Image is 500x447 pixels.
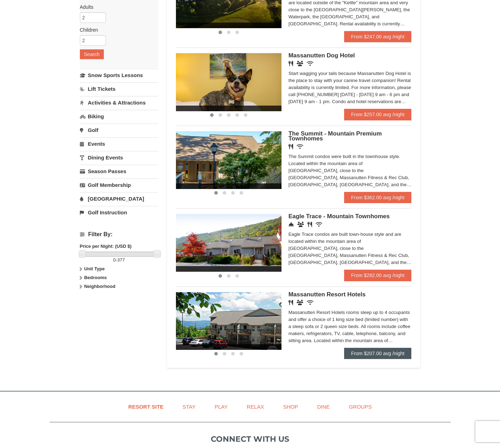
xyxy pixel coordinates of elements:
[289,130,382,142] span: The Summit - Mountain Premium Townhomes
[80,151,158,164] a: Dining Events
[84,284,115,289] strong: Neighborhood
[80,82,158,95] a: Lift Tickets
[174,399,204,415] a: Stay
[344,192,412,203] a: From $362.00 avg /night
[80,231,158,238] h4: Filter By:
[84,266,105,271] strong: Unit Type
[289,61,293,66] i: Restaurant
[289,300,293,305] i: Restaurant
[80,178,158,191] a: Golf Membership
[80,110,158,123] a: Biking
[289,70,412,105] div: Start wagging your tails because Massanutten Dog Hotel is the place to stay with your canine trav...
[289,309,412,344] div: Massanutten Resort Hotels rooms sleep up to 4 occupants and offer a choice of 1 king size bed (li...
[289,213,390,220] span: Eagle Trace - Mountain Townhomes
[289,291,366,298] span: Massanutten Resort Hotels
[308,399,338,415] a: Dine
[344,31,412,42] a: From $247.00 avg /night
[238,399,273,415] a: Relax
[344,109,412,120] a: From $257.00 avg /night
[80,69,158,82] a: Snow Sports Lessons
[308,222,312,227] i: Restaurant
[80,137,158,150] a: Events
[120,399,172,415] a: Resort Site
[289,144,293,149] i: Restaurant
[316,222,322,227] i: Wireless Internet (free)
[307,61,314,66] i: Wireless Internet (free)
[344,270,412,281] a: From $282.00 avg /night
[80,192,158,205] a: [GEOGRAPHIC_DATA]
[80,26,153,33] label: Children
[80,165,158,178] a: Season Passes
[297,61,303,66] i: Banquet Facilities
[80,257,158,264] label: -
[80,96,158,109] a: Activities & Attractions
[289,222,294,227] i: Concierge Desk
[80,206,158,219] a: Golf Instruction
[274,399,307,415] a: Shop
[80,4,153,11] label: Adults
[289,231,412,266] div: Eagle Trace condos are built town-house style and are located within the mountain area of [GEOGRA...
[289,52,355,59] span: Massanutten Dog Hotel
[206,399,236,415] a: Play
[297,222,304,227] i: Conference Facilities
[113,257,116,263] span: 0
[80,124,158,137] a: Golf
[340,399,380,415] a: Groups
[344,348,412,359] a: From $207.00 avg /night
[307,300,314,305] i: Wireless Internet (free)
[289,153,412,188] div: The Summit condos were built in the townhouse style. Located within the mountain area of [GEOGRAP...
[84,275,107,280] strong: Bedrooms
[80,49,104,59] button: Search
[50,433,451,445] p: Connect with us
[80,244,132,249] strong: Price per Night: (USD $)
[297,144,303,149] i: Wireless Internet (free)
[117,257,125,263] span: 377
[297,300,303,305] i: Banquet Facilities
